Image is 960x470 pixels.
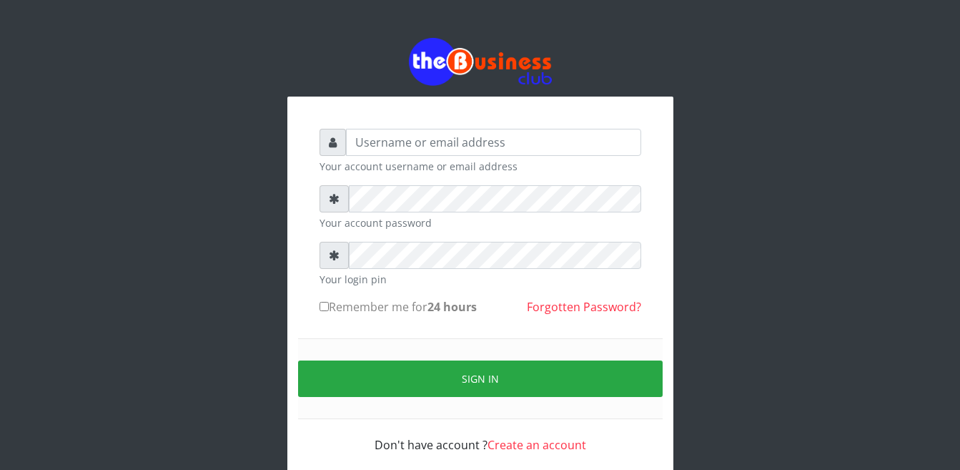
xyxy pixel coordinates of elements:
[527,299,641,315] a: Forgotten Password?
[346,129,641,156] input: Username or email address
[320,159,641,174] small: Your account username or email address
[427,299,477,315] b: 24 hours
[298,361,663,397] button: Sign in
[320,272,641,287] small: Your login pin
[320,298,477,315] label: Remember me for
[320,419,641,454] div: Don't have account ?
[320,215,641,230] small: Your account password
[488,437,586,453] a: Create an account
[320,302,329,311] input: Remember me for24 hours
